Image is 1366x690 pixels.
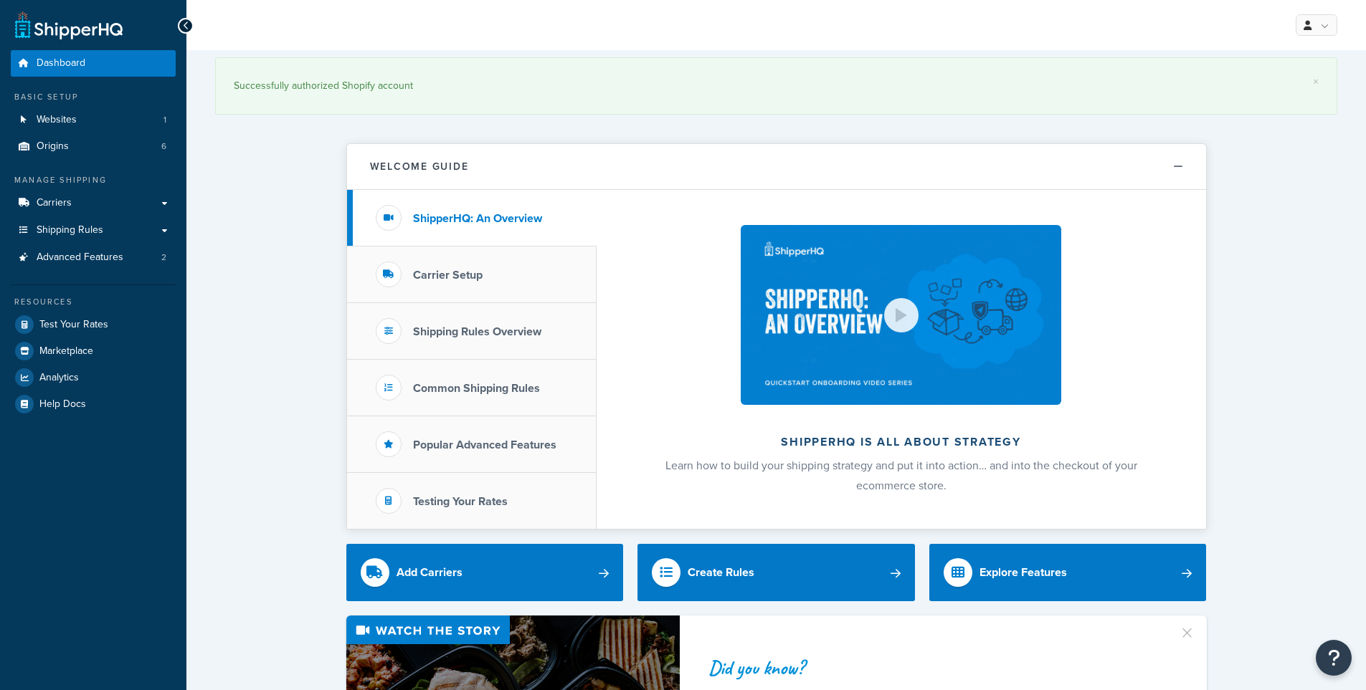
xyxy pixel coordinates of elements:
[37,114,77,126] span: Websites
[39,372,79,384] span: Analytics
[11,338,176,364] a: Marketplace
[37,251,123,264] span: Advanced Features
[37,57,85,70] span: Dashboard
[163,114,166,126] span: 1
[397,562,463,583] div: Add Carriers
[708,658,1162,678] div: Did you know?
[37,197,72,209] span: Carriers
[637,544,915,601] a: Create Rules
[413,325,541,338] h3: Shipping Rules Overview
[688,562,754,583] div: Create Rules
[11,244,176,271] li: Advanced Features
[161,251,166,264] span: 2
[11,296,176,308] div: Resources
[11,107,176,133] li: Websites
[37,140,69,153] span: Origins
[1313,76,1319,87] a: ×
[39,345,93,358] span: Marketplace
[11,244,176,271] a: Advanced Features2
[11,174,176,186] div: Manage Shipping
[161,140,166,153] span: 6
[370,161,469,172] h2: Welcome Guide
[347,144,1206,190] button: Welcome Guide
[37,224,103,236] span: Shipping Rules
[11,107,176,133] a: Websites1
[665,457,1137,494] span: Learn how to build your shipping strategy and put it into action… and into the checkout of your e...
[413,439,556,451] h3: Popular Advanced Features
[413,212,542,225] h3: ShipperHQ: An Overview
[11,91,176,103] div: Basic Setup
[413,269,483,282] h3: Carrier Setup
[11,312,176,337] a: Test Your Rates
[346,544,624,601] a: Add Carriers
[413,382,540,395] h3: Common Shipping Rules
[39,398,86,411] span: Help Docs
[635,436,1168,449] h2: ShipperHQ is all about strategy
[980,562,1067,583] div: Explore Features
[11,133,176,160] a: Origins6
[11,217,176,244] a: Shipping Rules
[234,76,1319,96] div: Successfully authorized Shopify account
[11,391,176,417] a: Help Docs
[11,190,176,216] a: Carriers
[929,544,1207,601] a: Explore Features
[39,319,108,331] span: Test Your Rates
[413,495,508,508] h3: Testing Your Rates
[741,225,1061,405] img: ShipperHQ is all about strategy
[1316,640,1352,676] button: Open Resource Center
[11,50,176,77] a: Dashboard
[11,365,176,390] a: Analytics
[11,133,176,160] li: Origins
